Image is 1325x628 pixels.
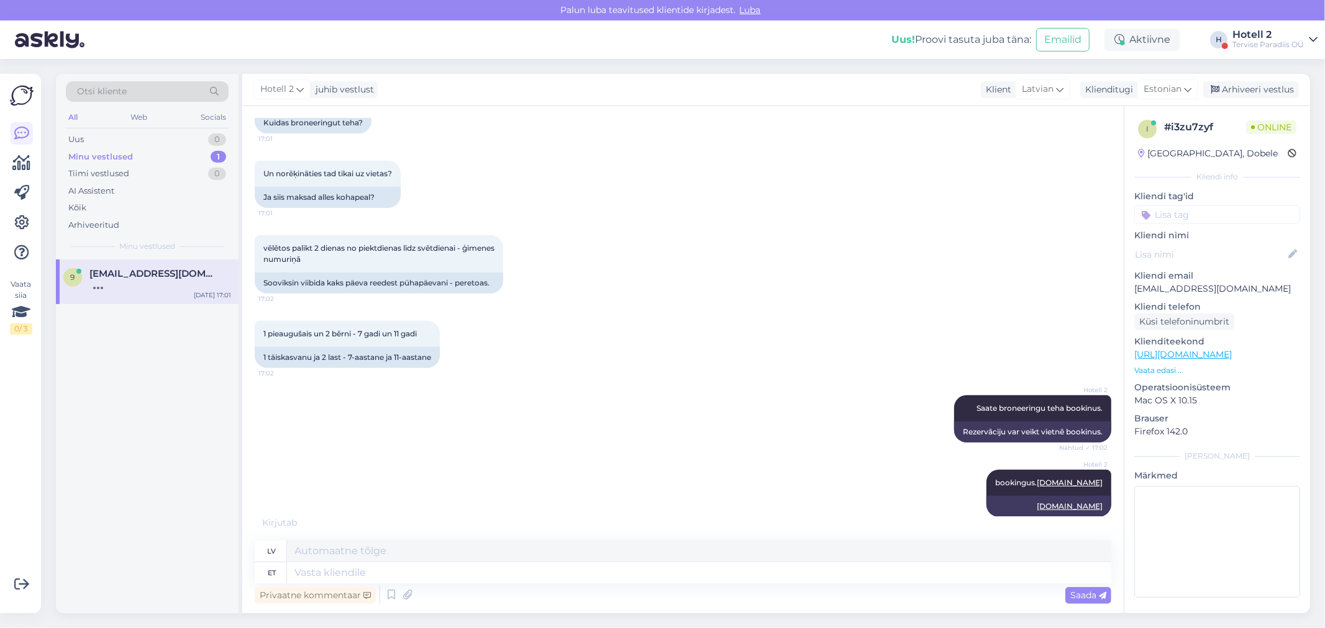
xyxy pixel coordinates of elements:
[1134,469,1300,482] p: Märkmed
[263,329,417,338] span: 1 pieaugušais un 2 bērni - 7 gadi un 11 gadi
[981,83,1011,96] div: Klient
[10,323,32,334] div: 0 / 3
[10,279,32,334] div: Vaata siia
[1134,381,1300,394] p: Operatsioonisüsteem
[1134,205,1300,224] input: Lisa tag
[1022,83,1054,96] span: Latvian
[68,185,114,197] div: AI Assistent
[1061,385,1108,395] span: Hotell 2
[1061,460,1108,469] span: Hotell 2
[260,83,294,96] span: Hotell 2
[255,187,401,208] div: Ja siis maksad alles kohapeal?
[119,241,175,252] span: Minu vestlused
[1134,282,1300,295] p: [EMAIL_ADDRESS][DOMAIN_NAME]
[1138,147,1278,160] div: [GEOGRAPHIC_DATA], Dobele
[255,272,503,294] div: Sooviksin viibida kaks päeva reedest pühapäevani - peretoas.
[891,34,915,45] b: Uus!
[297,517,299,528] span: .
[77,85,127,98] span: Otsi kliente
[1037,478,1103,487] a: [DOMAIN_NAME]
[1134,269,1300,282] p: Kliendi email
[1232,30,1318,50] a: Hotell 2Tervise Paradiis OÜ
[129,109,150,125] div: Web
[263,243,496,264] span: vēlētos palikt 2 dienas no piektdienas līdz svētdienai - ģimenes numuriņā
[1104,29,1180,51] div: Aktiivne
[68,133,84,146] div: Uus
[1134,171,1300,182] div: Kliendi info
[255,516,1111,529] div: Kirjutab
[1210,31,1227,48] div: H
[1059,443,1108,452] span: Nähtud ✓ 17:02
[1134,313,1234,330] div: Küsi telefoninumbrit
[311,83,374,96] div: juhib vestlust
[258,294,305,303] span: 17:02
[1146,124,1149,133] span: i
[1134,229,1300,242] p: Kliendi nimi
[1232,40,1304,50] div: Tervise Paradiis OÜ
[208,133,226,146] div: 0
[1135,248,1286,261] input: Lisa nimi
[736,4,765,16] span: Luba
[1134,349,1232,360] a: [URL][DOMAIN_NAME]
[68,168,129,180] div: Tiimi vestlused
[194,290,231,300] div: [DATE] 17:01
[258,369,305,378] span: 17:02
[1134,365,1300,376] p: Vaata edasi ...
[1037,501,1103,511] a: [DOMAIN_NAME]
[995,478,1103,487] span: bookingus.
[1134,335,1300,348] p: Klienditeekond
[1134,300,1300,313] p: Kliendi telefon
[68,151,133,163] div: Minu vestlused
[1134,394,1300,407] p: Mac OS X 10.15
[1246,120,1296,134] span: Online
[954,421,1111,442] div: Rezervāciju var veikt vietnē bookinus.
[1164,120,1246,135] div: # i3zu7zyf
[68,202,86,214] div: Kõik
[1232,30,1304,40] div: Hotell 2
[1144,83,1182,96] span: Estonian
[211,151,226,163] div: 1
[1134,451,1300,462] div: [PERSON_NAME]
[1134,190,1300,203] p: Kliendi tag'id
[89,268,219,279] span: 9423233@gmail.com
[255,112,371,133] div: Kuidas broneeringut teha?
[71,272,75,282] span: 9
[263,169,392,178] span: Un norēķināties tad tikai uz vietas?
[1203,81,1299,98] div: Arhiveeri vestlus
[1080,83,1133,96] div: Klienditugi
[198,109,229,125] div: Socials
[1036,28,1090,52] button: Emailid
[66,109,80,125] div: All
[255,347,440,368] div: 1 täiskasvanu ja 2 last - 7-aastane ja 11-aastane
[1134,425,1300,438] p: Firefox 142.0
[1070,590,1106,601] span: Saada
[208,168,226,180] div: 0
[977,403,1103,413] span: Saate broneeringu teha bookinus.
[255,587,376,604] div: Privaatne kommentaar
[258,134,305,143] span: 17:01
[68,219,119,231] div: Arhiveeritud
[1134,412,1300,425] p: Brauser
[891,32,1031,47] div: Proovi tasuta juba täna:
[258,209,305,218] span: 17:01
[268,541,276,562] div: lv
[268,562,276,583] div: et
[10,84,34,107] img: Askly Logo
